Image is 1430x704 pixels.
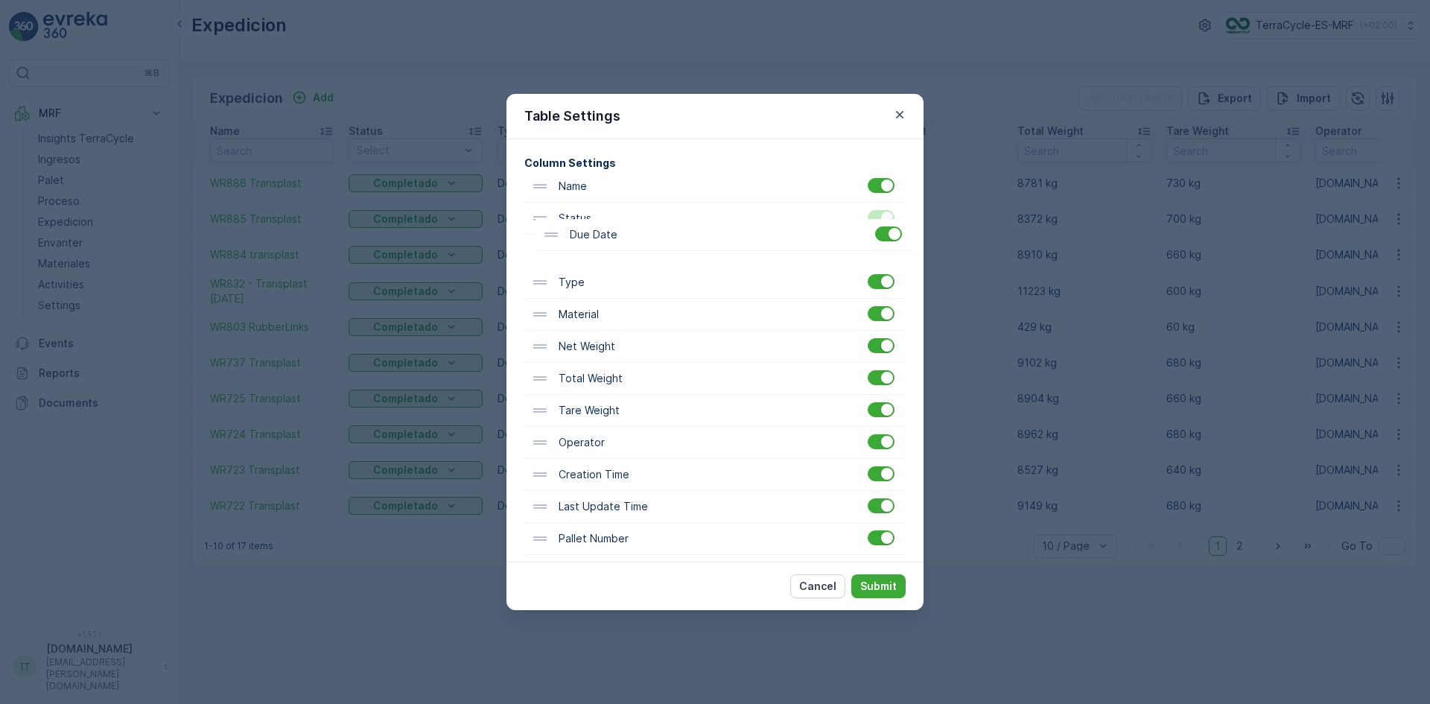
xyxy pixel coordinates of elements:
button: Cancel [790,574,845,598]
p: Submit [860,579,897,594]
p: Cancel [799,579,836,594]
button: Submit [851,574,906,598]
h4: Column Settings [524,155,906,171]
p: Table Settings [524,106,620,127]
